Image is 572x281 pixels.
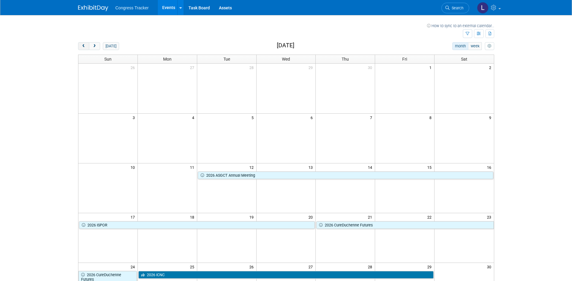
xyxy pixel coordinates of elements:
button: month [452,42,468,50]
span: 1 [429,64,434,71]
span: 7 [369,114,375,121]
span: 27 [189,64,197,71]
span: 28 [249,64,256,71]
span: 30 [486,263,494,270]
h2: [DATE] [277,42,294,49]
span: 30 [367,64,375,71]
span: 3 [132,114,137,121]
span: 29 [427,263,434,270]
span: 8 [429,114,434,121]
a: 2026 ICNC [138,271,434,279]
span: 19 [249,213,256,221]
a: 2026 CureDuchenne Futures [316,221,494,229]
img: ExhibitDay [78,5,108,11]
span: Thu [342,57,349,62]
span: 5 [251,114,256,121]
button: [DATE] [103,42,119,50]
span: 14 [367,163,375,171]
span: Search [450,6,463,10]
button: prev [78,42,89,50]
span: 9 [488,114,494,121]
span: 27 [308,263,315,270]
span: 6 [310,114,315,121]
span: Mon [163,57,172,62]
button: next [89,42,100,50]
a: Search [441,3,469,13]
span: 23 [486,213,494,221]
span: 15 [427,163,434,171]
span: Fri [402,57,407,62]
span: 26 [130,64,137,71]
span: Congress Tracker [115,5,149,10]
a: 2026 ASGCT Annual Meeting [198,172,493,179]
span: 18 [189,213,197,221]
span: 12 [249,163,256,171]
i: Personalize Calendar [488,44,491,48]
span: 21 [367,213,375,221]
span: 2 [488,64,494,71]
button: week [468,42,482,50]
span: 26 [249,263,256,270]
span: 4 [191,114,197,121]
span: 11 [189,163,197,171]
a: 2026 ISPOR [79,221,315,229]
span: Tue [223,57,230,62]
span: 29 [308,64,315,71]
span: Sun [104,57,112,62]
a: How to sync to an external calendar... [427,24,494,28]
span: Sat [461,57,467,62]
span: 17 [130,213,137,221]
span: Wed [282,57,290,62]
span: 16 [486,163,494,171]
span: 13 [308,163,315,171]
span: 10 [130,163,137,171]
span: 22 [427,213,434,221]
img: Lynne McPherson [477,2,488,14]
span: 25 [189,263,197,270]
span: 20 [308,213,315,221]
button: myCustomButton [485,42,494,50]
span: 28 [367,263,375,270]
span: 24 [130,263,137,270]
